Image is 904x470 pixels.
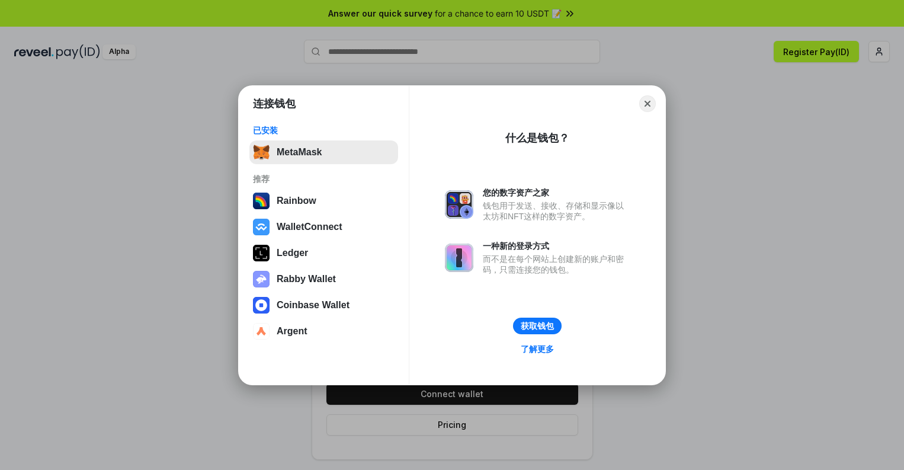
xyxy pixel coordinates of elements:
button: 获取钱包 [513,318,562,334]
button: Coinbase Wallet [249,293,398,317]
button: Close [639,95,656,112]
div: 获取钱包 [521,321,554,331]
h1: 连接钱包 [253,97,296,111]
div: 钱包用于发送、接收、存储和显示像以太坊和NFT这样的数字资产。 [483,200,630,222]
div: 您的数字资产之家 [483,187,630,198]
button: Argent [249,319,398,343]
div: MetaMask [277,147,322,158]
img: svg+xml,%3Csvg%20width%3D%2228%22%20height%3D%2228%22%20viewBox%3D%220%200%2028%2028%22%20fill%3D... [253,323,270,340]
img: svg+xml,%3Csvg%20xmlns%3D%22http%3A%2F%2Fwww.w3.org%2F2000%2Fsvg%22%20fill%3D%22none%22%20viewBox... [253,271,270,287]
img: svg+xml,%3Csvg%20width%3D%2228%22%20height%3D%2228%22%20viewBox%3D%220%200%2028%2028%22%20fill%3D... [253,297,270,314]
div: 了解更多 [521,344,554,354]
img: svg+xml,%3Csvg%20width%3D%22120%22%20height%3D%22120%22%20viewBox%3D%220%200%20120%20120%22%20fil... [253,193,270,209]
img: svg+xml,%3Csvg%20width%3D%2228%22%20height%3D%2228%22%20viewBox%3D%220%200%2028%2028%22%20fill%3D... [253,219,270,235]
div: 推荐 [253,174,395,184]
div: 已安装 [253,125,395,136]
div: WalletConnect [277,222,342,232]
img: svg+xml,%3Csvg%20fill%3D%22none%22%20height%3D%2233%22%20viewBox%3D%220%200%2035%2033%22%20width%... [253,144,270,161]
button: WalletConnect [249,215,398,239]
div: Coinbase Wallet [277,300,350,311]
img: svg+xml,%3Csvg%20xmlns%3D%22http%3A%2F%2Fwww.w3.org%2F2000%2Fsvg%22%20fill%3D%22none%22%20viewBox... [445,244,473,272]
div: Rainbow [277,196,316,206]
div: Rabby Wallet [277,274,336,284]
div: 一种新的登录方式 [483,241,630,251]
a: 了解更多 [514,341,561,357]
div: 而不是在每个网站上创建新的账户和密码，只需连接您的钱包。 [483,254,630,275]
div: 什么是钱包？ [505,131,569,145]
img: svg+xml,%3Csvg%20xmlns%3D%22http%3A%2F%2Fwww.w3.org%2F2000%2Fsvg%22%20fill%3D%22none%22%20viewBox... [445,190,473,219]
button: Rabby Wallet [249,267,398,291]
div: Ledger [277,248,308,258]
div: Argent [277,326,307,337]
button: Rainbow [249,189,398,213]
button: MetaMask [249,140,398,164]
img: svg+xml,%3Csvg%20xmlns%3D%22http%3A%2F%2Fwww.w3.org%2F2000%2Fsvg%22%20width%3D%2228%22%20height%3... [253,245,270,261]
button: Ledger [249,241,398,265]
